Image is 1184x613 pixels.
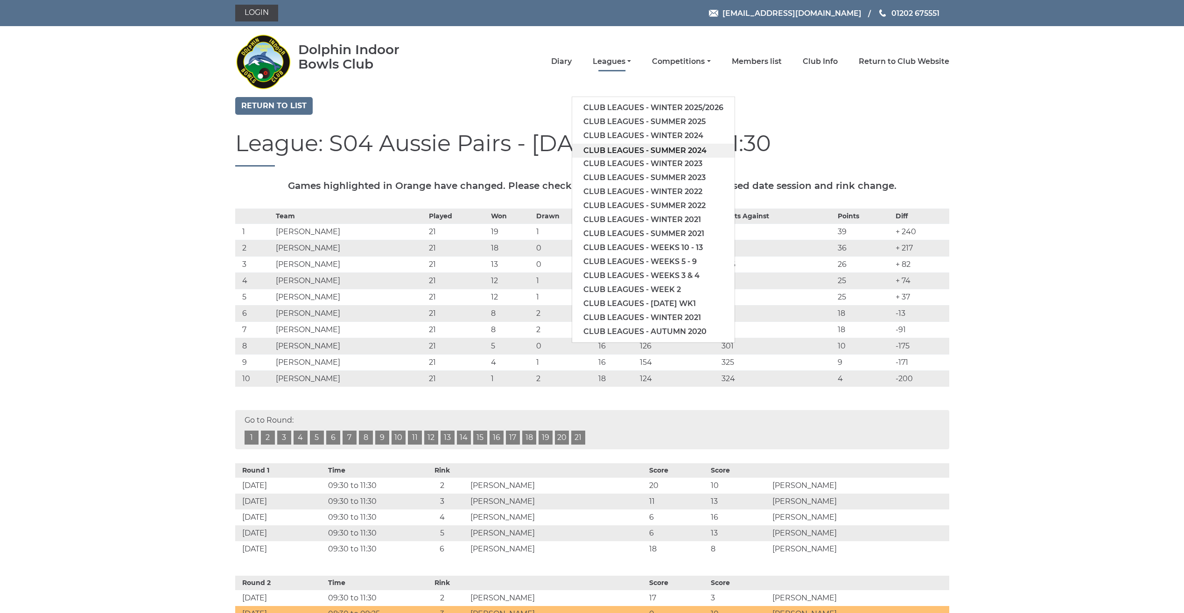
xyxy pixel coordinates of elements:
[427,240,489,256] td: 21
[245,431,259,445] a: 1
[427,223,489,240] td: 21
[572,241,735,255] a: Club leagues - Weeks 10 - 13
[534,256,596,272] td: 0
[709,10,718,17] img: Email
[359,431,373,445] a: 8
[489,305,534,321] td: 8
[732,56,782,67] a: Members list
[572,171,735,185] a: Club leagues - Summer 2023
[427,354,489,370] td: 21
[326,431,340,445] a: 6
[572,157,735,171] a: Club leagues - Winter 2023
[719,338,835,354] td: 301
[893,240,949,256] td: + 217
[273,256,427,272] td: [PERSON_NAME]
[719,289,835,305] td: 219
[572,97,735,343] ul: Leagues
[235,525,326,541] td: [DATE]
[719,223,835,240] td: 133
[534,321,596,338] td: 2
[326,509,416,525] td: 09:30 to 11:30
[375,431,389,445] a: 9
[416,509,468,525] td: 4
[534,223,596,240] td: 1
[572,185,735,199] a: Club leagues - Winter 2022
[770,541,949,557] td: [PERSON_NAME]
[235,289,273,305] td: 5
[647,590,708,606] td: 17
[534,354,596,370] td: 1
[770,590,949,606] td: [PERSON_NAME]
[572,269,735,283] a: Club leagues - Weeks 3 & 4
[416,576,468,590] th: Rink
[273,223,427,240] td: [PERSON_NAME]
[647,525,708,541] td: 6
[427,370,489,387] td: 21
[891,8,939,17] span: 01202 675551
[893,223,949,240] td: + 240
[427,289,489,305] td: 21
[719,370,835,387] td: 324
[489,256,534,272] td: 13
[235,338,273,354] td: 8
[708,541,770,557] td: 8
[638,370,719,387] td: 124
[534,370,596,387] td: 2
[596,338,638,354] td: 16
[427,256,489,272] td: 21
[893,272,949,289] td: + 74
[719,209,835,223] th: Shots Against
[392,431,406,445] a: 10
[638,354,719,370] td: 154
[719,272,835,289] td: 211
[427,272,489,289] td: 21
[427,209,489,223] th: Played
[835,209,893,223] th: Points
[835,240,893,256] td: 36
[647,463,708,478] th: Score
[572,311,735,325] a: Club leagues - Winter 2021
[708,590,770,606] td: 3
[878,7,939,19] a: Phone us 01202 675551
[235,354,273,370] td: 9
[879,9,886,17] img: Phone us
[647,494,708,509] td: 11
[835,289,893,305] td: 25
[473,431,487,445] a: 15
[457,431,471,445] a: 14
[326,590,416,606] td: 09:30 to 11:30
[277,431,291,445] a: 3
[652,56,710,67] a: Competitions
[551,56,572,67] a: Diary
[593,56,631,67] a: Leagues
[803,56,838,67] a: Club Info
[416,590,468,606] td: 2
[489,354,534,370] td: 4
[534,289,596,305] td: 1
[235,590,326,606] td: [DATE]
[294,431,308,445] a: 4
[647,576,708,590] th: Score
[424,431,438,445] a: 12
[416,463,468,478] th: Rink
[489,240,534,256] td: 18
[835,223,893,240] td: 39
[326,478,416,494] td: 09:30 to 11:30
[534,305,596,321] td: 2
[326,541,416,557] td: 09:30 to 11:30
[416,541,468,557] td: 6
[893,370,949,387] td: -200
[310,431,324,445] a: 5
[572,129,735,143] a: Club leagues - Winter 2024
[835,321,893,338] td: 18
[708,494,770,509] td: 13
[489,321,534,338] td: 8
[235,463,326,478] th: Round 1
[235,223,273,240] td: 1
[441,431,455,445] a: 13
[468,525,647,541] td: [PERSON_NAME]
[235,541,326,557] td: [DATE]
[468,478,647,494] td: [PERSON_NAME]
[835,305,893,321] td: 18
[835,370,893,387] td: 4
